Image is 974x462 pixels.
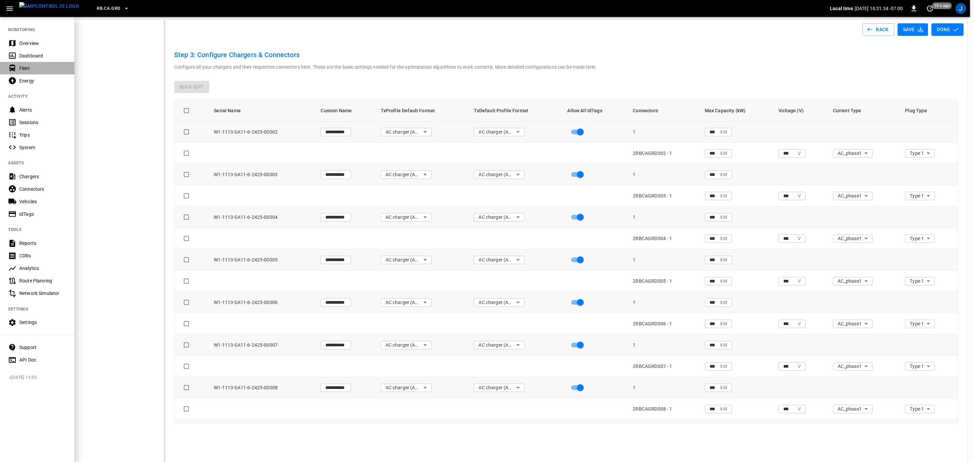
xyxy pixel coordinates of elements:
span: 10 s ago [932,2,952,9]
div: Support [19,344,66,351]
div: Analytics [19,265,66,272]
div: API Doc [19,356,66,363]
button: set refresh interval [925,3,935,14]
p: [DATE] 16:31:34 -07:00 [855,5,903,12]
div: Trips [19,132,66,138]
div: Connectors [19,186,66,192]
div: Vehicles [19,198,66,205]
div: Dashboard [19,52,66,59]
div: Alerts [19,107,66,113]
div: CDRs [19,252,66,259]
img: ampcontrol.io logo [19,2,79,10]
div: IdTags [19,211,66,217]
div: profile-icon [955,3,966,14]
div: Settings [19,319,66,326]
div: Chargers [19,173,66,180]
div: Reports [19,240,66,247]
span: RB.CA.GRD [97,5,120,13]
div: Energy [19,77,66,84]
div: Network Simulator [19,290,66,297]
div: Route Planning [19,277,66,284]
div: Sessions [19,119,66,126]
div: Fleet [19,65,66,72]
div: System [19,144,66,151]
div: Overview [19,40,66,47]
span: v [DATE] 13:55 [9,374,69,381]
p: Local time [830,5,853,12]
